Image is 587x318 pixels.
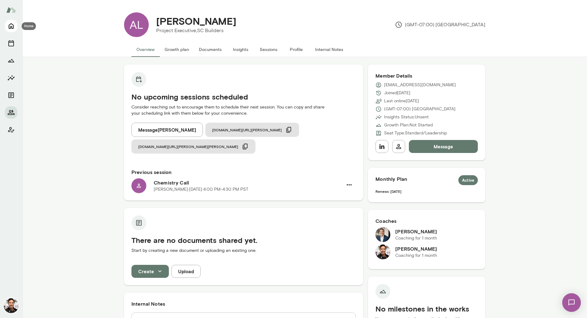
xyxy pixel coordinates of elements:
button: Internal Notes [310,42,348,57]
p: Start by creating a new document or uploading an existing one. [131,248,356,254]
button: Overview [131,42,160,57]
p: Last online [DATE] [384,98,419,104]
p: [EMAIL_ADDRESS][DOMAIN_NAME] [384,82,456,88]
h6: Internal Notes [131,300,356,307]
button: [DOMAIN_NAME][URL][PERSON_NAME][PERSON_NAME] [131,139,255,154]
h5: No milestones in the works [375,304,478,314]
h6: Coaches [375,217,478,225]
h6: Monthly Plan [375,175,478,185]
button: Create [131,265,169,278]
p: Insights Status: Unsent [384,114,429,120]
p: Consider reaching out to encourage them to schedule their next session. You can copy and share yo... [131,104,356,117]
h5: No upcoming sessions scheduled [131,92,356,102]
button: Message[PERSON_NAME] [131,123,203,137]
button: Upload [171,265,201,278]
button: Home [5,20,17,32]
span: Active [458,177,478,184]
span: Renews: [DATE] [375,189,401,193]
p: Joined [DATE] [384,90,410,96]
button: Sessions [255,42,282,57]
span: [DOMAIN_NAME][URL][PERSON_NAME] [212,127,282,132]
button: Growth plan [160,42,194,57]
img: Albert Villarde [375,244,390,259]
p: (GMT-07:00) [GEOGRAPHIC_DATA] [395,21,485,28]
p: Coaching for 1 month [395,252,437,259]
p: [PERSON_NAME] · [DATE] · 4:00 PM-4:30 PM PST [154,186,248,193]
button: Insights [227,42,255,57]
p: Seat Type: Standard/Leadership [384,130,447,136]
div: AL [124,12,149,37]
button: Documents [5,89,17,101]
button: [DOMAIN_NAME][URL][PERSON_NAME] [205,123,299,137]
button: Message [409,140,478,153]
p: Coaching for 1 month [395,235,437,241]
h6: [PERSON_NAME] [395,245,437,252]
div: Home [22,22,36,30]
button: Growth Plan [5,54,17,67]
h5: There are no documents shared yet. [131,235,356,245]
h6: [PERSON_NAME] [395,228,437,235]
span: [DOMAIN_NAME][URL][PERSON_NAME][PERSON_NAME] [138,144,238,149]
p: Growth Plan: Not Started [384,122,433,128]
h6: Chemistry Call [154,179,343,186]
h6: Previous session [131,168,356,176]
h4: [PERSON_NAME] [156,15,236,27]
p: (GMT-07:00) [GEOGRAPHIC_DATA] [384,106,456,112]
button: Members [5,106,17,119]
img: Albert Villarde [4,298,19,313]
img: Mark Zschocke [375,227,390,242]
p: Project Executive, SC Builders [156,27,236,34]
button: Documents [194,42,227,57]
button: Client app [5,124,17,136]
button: Insights [5,72,17,84]
h6: Member Details [375,72,478,79]
button: Sessions [5,37,17,49]
img: Mento [6,4,16,16]
button: Profile [282,42,310,57]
